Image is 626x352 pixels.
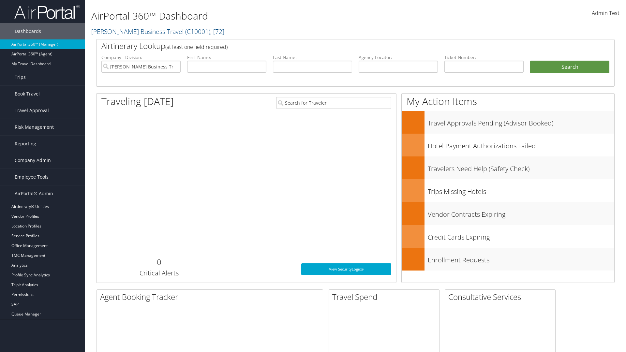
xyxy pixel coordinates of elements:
[187,54,266,61] label: First Name:
[15,152,51,169] span: Company Admin
[15,169,49,185] span: Employee Tools
[402,111,614,134] a: Travel Approvals Pending (Advisor Booked)
[428,184,614,196] h3: Trips Missing Hotels
[91,9,443,23] h1: AirPortal 360™ Dashboard
[101,269,216,278] h3: Critical Alerts
[15,119,54,135] span: Risk Management
[101,40,566,51] h2: Airtinerary Lookup
[428,161,614,173] h3: Travelers Need Help (Safety Check)
[530,61,609,74] button: Search
[91,27,224,36] a: [PERSON_NAME] Business Travel
[15,102,49,119] span: Travel Approval
[332,291,439,302] h2: Travel Spend
[15,69,26,85] span: Trips
[101,257,216,268] h2: 0
[100,291,323,302] h2: Agent Booking Tracker
[301,263,391,275] a: View SecurityLogic®
[402,179,614,202] a: Trips Missing Hotels
[101,95,174,108] h1: Traveling [DATE]
[402,202,614,225] a: Vendor Contracts Expiring
[402,95,614,108] h1: My Action Items
[402,156,614,179] a: Travelers Need Help (Safety Check)
[165,43,228,51] span: (at least one field required)
[101,54,181,61] label: Company - Division:
[210,27,224,36] span: , [ 72 ]
[15,86,40,102] span: Book Travel
[402,248,614,271] a: Enrollment Requests
[15,23,41,39] span: Dashboards
[592,9,619,17] span: Admin Test
[428,229,614,242] h3: Credit Cards Expiring
[15,136,36,152] span: Reporting
[592,3,619,23] a: Admin Test
[428,138,614,151] h3: Hotel Payment Authorizations Failed
[273,54,352,61] label: Last Name:
[444,54,524,61] label: Ticket Number:
[359,54,438,61] label: Agency Locator:
[402,134,614,156] a: Hotel Payment Authorizations Failed
[428,252,614,265] h3: Enrollment Requests
[402,225,614,248] a: Credit Cards Expiring
[428,207,614,219] h3: Vendor Contracts Expiring
[428,115,614,128] h3: Travel Approvals Pending (Advisor Booked)
[14,4,80,20] img: airportal-logo.png
[185,27,210,36] span: ( C10001 )
[15,185,53,202] span: AirPortal® Admin
[448,291,555,302] h2: Consultative Services
[276,97,391,109] input: Search for Traveler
